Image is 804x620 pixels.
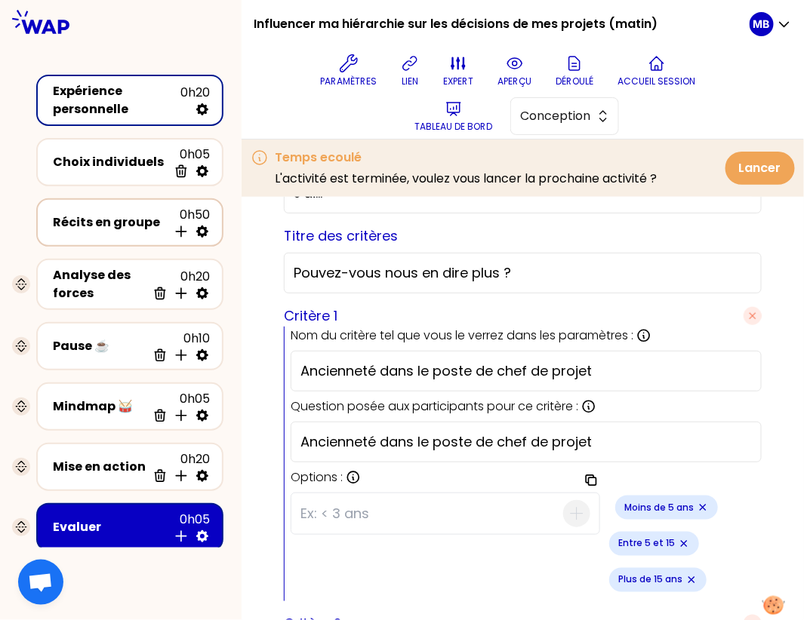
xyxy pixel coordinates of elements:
button: lien [395,48,425,94]
div: Récits en groupe [53,213,168,232]
p: Accueil session [618,75,695,87]
input: Ex: < 3 ans [300,494,563,533]
button: Paramètres [314,48,383,94]
button: Déroulé [550,48,599,94]
button: Remove small badge [678,538,690,550]
button: Accueil session [611,48,701,94]
p: Nom du critère tel que vous le verrez dans les paramètres : [291,327,633,345]
button: Remove small badge [697,502,709,514]
p: Tableau de bord [414,121,492,133]
div: 0h05 [146,390,210,423]
div: 0h05 [168,511,210,544]
p: expert [443,75,473,87]
p: Paramètres [320,75,377,87]
button: expert [437,48,479,94]
button: MB [750,12,792,36]
h3: Temps ecoulé [275,149,657,167]
input: Ex: Expérience [300,361,752,382]
button: Tableau de bord [408,94,498,139]
div: Plus de 15 ans [609,568,707,592]
p: lien [402,75,418,87]
button: Remove small badge [685,574,698,586]
span: Conception [520,107,588,125]
p: aperçu [497,75,531,87]
button: Conception [510,97,619,135]
div: 0h20 [180,84,210,117]
div: Choix individuels [53,153,168,171]
p: Déroulé [556,75,593,87]
div: Analyse des forces [53,266,146,302]
span: Options : [291,468,343,486]
div: 0h05 [168,146,210,179]
div: Ouvrir le chat [18,560,63,605]
div: Expérience personnelle [53,82,180,118]
div: Mise en action [53,458,146,476]
div: Moins de 5 ans [615,496,718,520]
input: Ex: Combien d'années d'éxpérience avez-vous ? [300,431,752,453]
div: Evaluer [53,518,168,536]
label: Critère 1 [284,305,337,327]
p: MB [753,17,770,32]
button: aperçu [491,48,538,94]
label: Titre des critères [284,226,398,245]
div: Pause ☕️ [53,337,146,355]
div: 0h20 [146,268,210,301]
button: Lancer [725,152,795,185]
p: L'activité est terminée, voulez vous lancer la prochaine activité ? [275,170,657,188]
p: Question posée aux participants pour ce critère : [291,397,578,416]
div: Mindmap 🥁 [53,397,146,416]
div: Entre 5 et 15 [609,532,699,556]
div: 0h20 [146,450,210,483]
div: 0h10 [146,330,210,363]
div: 0h50 [168,206,210,239]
